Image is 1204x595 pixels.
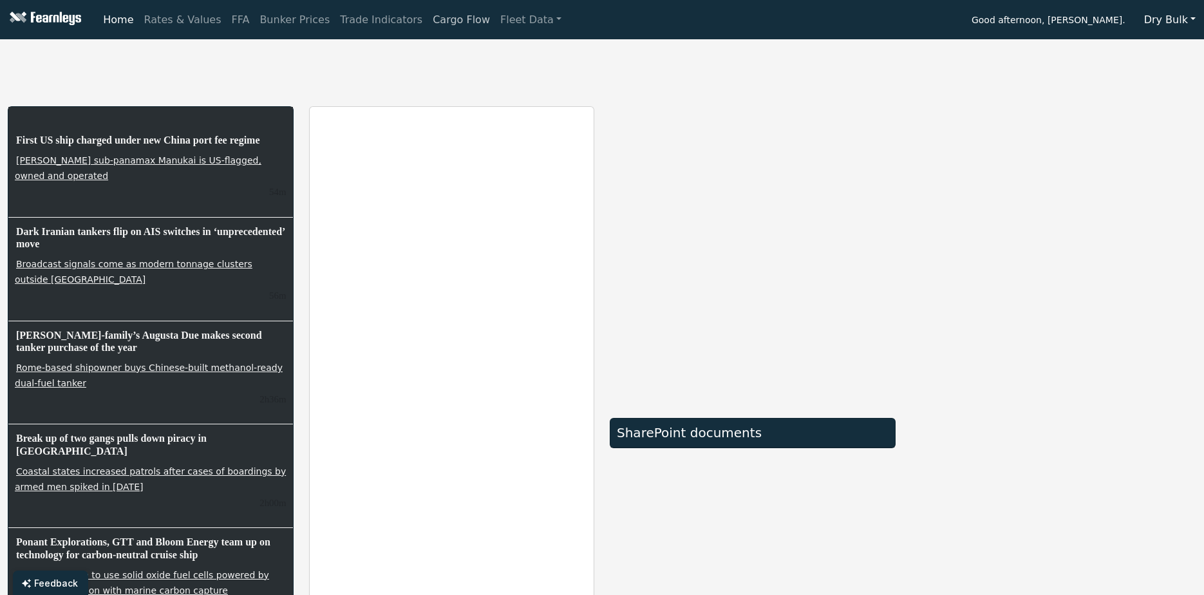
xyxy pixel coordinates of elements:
a: Cargo Flow [428,7,495,33]
small: 15/10/2025, 14:23:38 [269,290,286,301]
a: FFA [227,7,255,33]
button: Dry Bulk [1136,8,1204,32]
a: Home [98,7,138,33]
a: Coastal states increased patrols after cases of boardings by armed men spiked in [DATE] [15,465,286,493]
iframe: tickers TradingView widget [8,44,1196,91]
a: Bunker Prices [254,7,335,33]
a: Broadcast signals come as modern tonnage clusters outside [GEOGRAPHIC_DATA] [15,258,252,286]
iframe: mini symbol-overview TradingView widget [911,415,1197,557]
div: SharePoint documents [617,425,889,440]
h6: Dark Iranian tankers flip on AIS switches in ‘unprecedented’ move [15,224,287,251]
iframe: market overview TradingView widget [610,106,896,404]
img: Fearnleys Logo [6,12,81,28]
span: Good afternoon, [PERSON_NAME]. [972,10,1125,32]
small: 15/10/2025, 14:25:39 [269,187,286,197]
a: Rates & Values [139,7,227,33]
a: Rome-based shipowner buys Chinese-built methanol-ready dual-fuel tanker [15,361,283,390]
iframe: mini symbol-overview TradingView widget [911,261,1197,402]
h6: First US ship charged under new China port fee regime [15,133,287,147]
iframe: mini symbol-overview TradingView widget [911,106,1197,248]
a: [PERSON_NAME] sub-panamax Manukai is US-flagged, owned and operated [15,154,261,182]
small: 15/10/2025, 13:19:16 [259,498,286,508]
h6: Ponant Explorations, GTT and Bloom Energy team up on technology for carbon-neutral cruise ship [15,534,287,562]
a: Trade Indicators [335,7,428,33]
h6: [PERSON_NAME]-family’s Augusta Due makes second tanker purchase of the year [15,328,287,355]
small: 15/10/2025, 13:43:34 [259,394,286,404]
h6: Break up of two gangs pulls down piracy in [GEOGRAPHIC_DATA] [15,431,287,458]
a: Fleet Data [495,7,567,33]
